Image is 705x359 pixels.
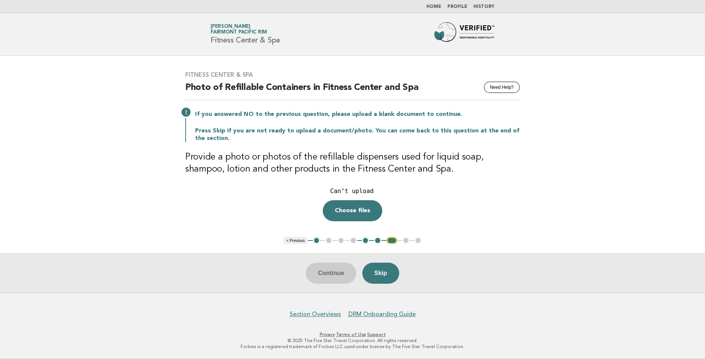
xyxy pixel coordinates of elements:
button: 7 [386,237,397,244]
img: Forbes Travel Guide [434,22,494,46]
a: Profile [447,5,467,9]
a: History [473,5,494,9]
button: Need Help? [484,82,520,93]
p: Press Skip if you are not ready to upload a document/photo. You can come back to this question at... [195,127,520,142]
div: Can’t upload [185,184,519,197]
p: Forbes is a registered trademark of Forbes LLC used under license by The Five Star Travel Corpora... [122,344,583,350]
a: Home [426,5,441,9]
h3: Fitness Center & Spa [185,71,520,79]
p: © 2025 The Five Star Travel Corporation. All rights reserved. [122,338,583,344]
h2: Photo of Refillable Containers in Fitness Center and Spa [185,82,520,100]
button: Skip [362,263,399,284]
p: If you answered NO to the previous question, please upload a blank document to continue. [195,111,520,118]
a: DRM Onboarding Guide [348,310,416,318]
button: Choose files [323,200,382,221]
h3: Provide a photo or photos of the refillable dispensers used for liquid soap, shampoo, lotion and ... [185,151,520,175]
span: Fairmont Pacific Rim [211,30,267,35]
a: Terms of Use [336,332,366,337]
p: · · [122,332,583,338]
button: 6 [374,237,381,244]
button: < Previous [283,237,308,244]
a: Section Overviews [290,310,341,318]
button: 1 [313,237,320,244]
a: Support [367,332,386,337]
a: [PERSON_NAME]Fairmont Pacific Rim [211,24,267,35]
a: Privacy [320,332,335,337]
button: 5 [362,237,369,244]
h1: Fitness Center & Spa [211,24,280,44]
